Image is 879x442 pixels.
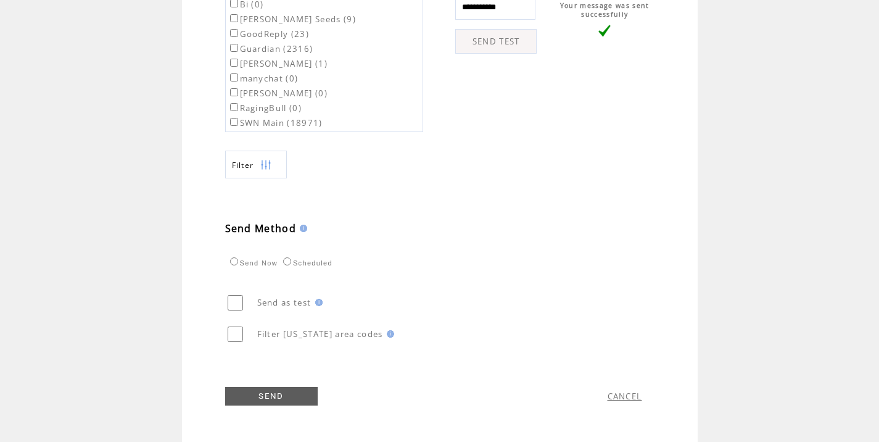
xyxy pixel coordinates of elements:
[228,58,328,69] label: [PERSON_NAME] (1)
[232,160,254,170] span: Show filters
[228,73,299,84] label: manychat (0)
[225,222,297,235] span: Send Method
[230,118,238,126] input: SWN Main (18971)
[225,387,318,406] a: SEND
[230,29,238,37] input: GoodReply (23)
[598,25,611,37] img: vLarge.png
[230,257,238,265] input: Send Now
[230,14,238,22] input: [PERSON_NAME] Seeds (9)
[383,330,394,338] img: help.gif
[455,29,537,54] a: SEND TEST
[260,151,271,179] img: filters.png
[257,297,312,308] span: Send as test
[228,28,310,40] label: GoodReply (23)
[296,225,307,232] img: help.gif
[228,14,357,25] label: [PERSON_NAME] Seeds (9)
[230,73,238,81] input: manychat (0)
[608,391,642,402] a: CANCEL
[230,44,238,52] input: Guardian (2316)
[283,257,291,265] input: Scheduled
[230,103,238,111] input: RagingBull (0)
[228,102,302,114] label: RagingBull (0)
[280,259,332,267] label: Scheduled
[228,43,313,54] label: Guardian (2316)
[228,88,328,99] label: [PERSON_NAME] (0)
[560,1,650,19] span: Your message was sent successfully
[312,299,323,306] img: help.gif
[228,117,323,128] label: SWN Main (18971)
[225,151,287,178] a: Filter
[227,259,278,267] label: Send Now
[257,328,383,340] span: Filter [US_STATE] area codes
[230,59,238,67] input: [PERSON_NAME] (1)
[230,88,238,96] input: [PERSON_NAME] (0)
